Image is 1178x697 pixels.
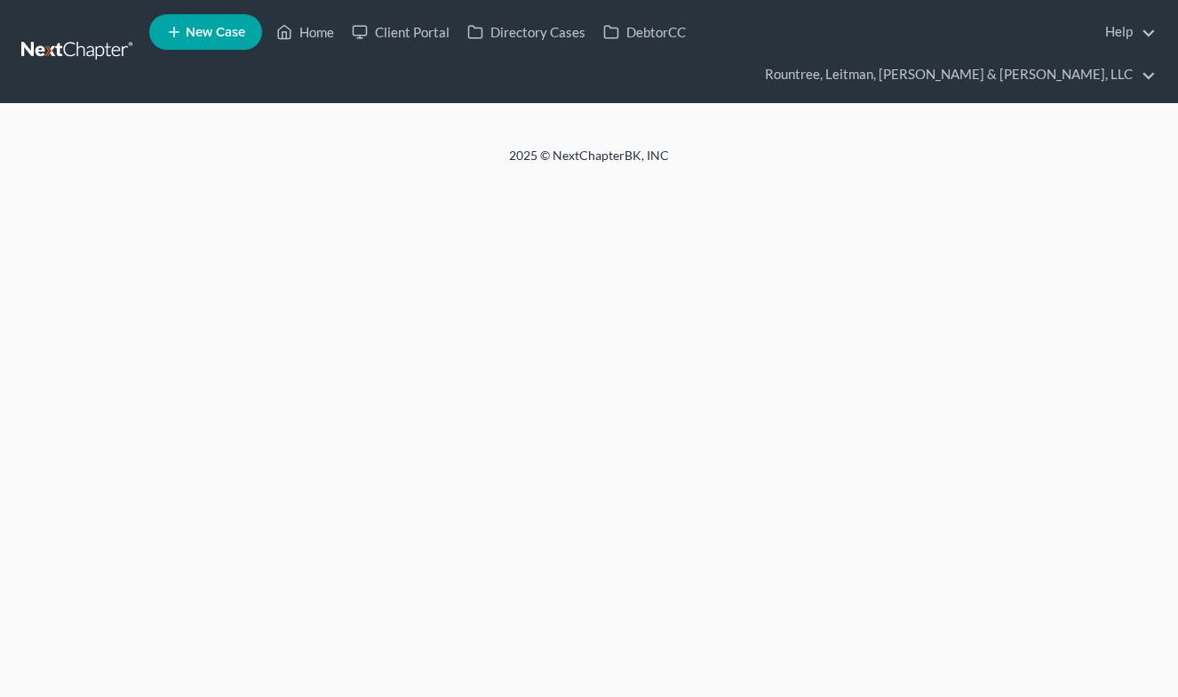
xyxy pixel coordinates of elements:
[149,14,262,50] new-legal-case-button: New Case
[267,16,343,48] a: Home
[458,16,594,48] a: Directory Cases
[1096,16,1156,48] a: Help
[83,147,1095,179] div: 2025 © NextChapterBK, INC
[756,59,1156,91] a: Rountree, Leitman, [PERSON_NAME] & [PERSON_NAME], LLC
[343,16,458,48] a: Client Portal
[594,16,695,48] a: DebtorCC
